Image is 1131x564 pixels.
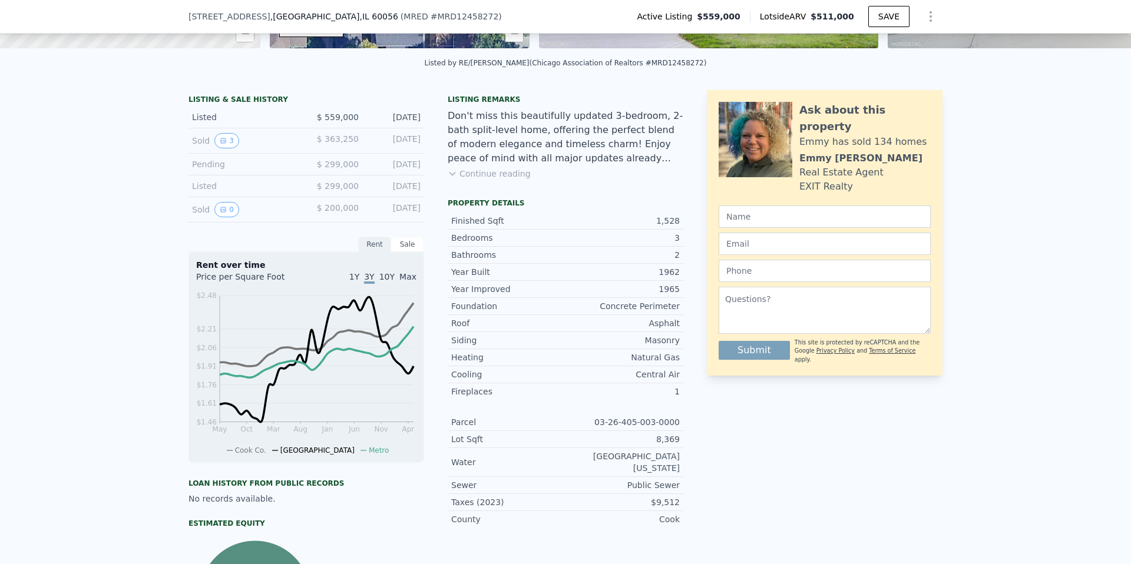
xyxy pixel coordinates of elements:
[451,334,565,346] div: Siding
[197,362,217,370] tspan: $1.91
[197,418,217,426] tspan: $1.46
[451,479,565,491] div: Sewer
[565,479,680,491] div: Public Sewer
[451,386,565,397] div: Fireplaces
[565,496,680,508] div: $9,512
[448,198,683,208] div: Property details
[364,272,374,284] span: 3Y
[799,151,922,165] div: Emmy [PERSON_NAME]
[317,112,359,122] span: $ 559,000
[451,317,565,329] div: Roof
[719,205,931,228] input: Name
[317,181,359,191] span: $ 299,000
[188,519,424,528] div: Estimated Equity
[188,95,424,107] div: LISTING & SALE HISTORY
[270,11,398,22] span: , [GEOGRAPHIC_DATA]
[451,433,565,445] div: Lot Sqft
[293,425,307,433] tspan: Aug
[192,133,297,148] div: Sold
[565,300,680,312] div: Concrete Perimeter
[214,202,239,217] button: View historical data
[192,180,297,192] div: Listed
[240,425,253,433] tspan: Oct
[799,102,931,135] div: Ask about this property
[565,369,680,380] div: Central Air
[565,351,680,363] div: Natural Gas
[451,416,565,428] div: Parcel
[368,180,421,192] div: [DATE]
[451,215,565,227] div: Finished Sqft
[760,11,811,22] span: Lotside ARV
[358,237,391,252] div: Rent
[402,425,414,433] tspan: Apr
[368,111,421,123] div: [DATE]
[451,266,565,278] div: Year Built
[192,202,297,217] div: Sold
[196,259,416,271] div: Rent over time
[799,180,853,194] div: EXIT Realty
[565,215,680,227] div: 1,528
[404,12,428,21] span: MRED
[565,232,680,244] div: 3
[317,203,359,213] span: $ 200,000
[197,325,217,333] tspan: $2.21
[359,12,398,21] span: , IL 60056
[637,11,697,22] span: Active Listing
[213,425,227,433] tspan: May
[719,341,790,360] button: Submit
[379,272,395,281] span: 10Y
[565,416,680,428] div: 03-26-405-003-0000
[565,283,680,295] div: 1965
[401,11,502,22] div: ( )
[391,237,424,252] div: Sale
[369,446,389,454] span: Metro
[451,369,565,380] div: Cooling
[795,339,931,364] div: This site is protected by reCAPTCHA and the Google and apply.
[565,266,680,278] div: 1962
[188,479,424,488] div: Loan history from public records
[816,347,855,354] a: Privacy Policy
[451,513,565,525] div: County
[196,271,306,290] div: Price per Square Foot
[799,135,927,149] div: Emmy has sold 134 homes
[317,134,359,144] span: $ 363,250
[368,202,421,217] div: [DATE]
[322,425,333,433] tspan: Jan
[349,272,359,281] span: 1Y
[431,12,499,21] span: # MRD12458272
[188,11,270,22] span: [STREET_ADDRESS]
[317,160,359,169] span: $ 299,000
[565,249,680,261] div: 2
[280,446,355,454] span: [GEOGRAPHIC_DATA]
[868,6,910,27] button: SAVE
[451,456,565,468] div: Water
[448,168,531,180] button: Continue reading
[197,381,217,389] tspan: $1.76
[197,291,217,300] tspan: $2.48
[451,249,565,261] div: Bathrooms
[348,425,360,433] tspan: Jun
[235,446,266,454] span: Cook Co.
[811,12,854,21] span: $511,000
[197,344,217,352] tspan: $2.06
[719,233,931,255] input: Email
[565,450,680,474] div: [GEOGRAPHIC_DATA][US_STATE]
[399,272,416,281] span: Max
[697,11,740,22] span: $559,000
[197,399,217,407] tspan: $1.61
[368,158,421,170] div: [DATE]
[451,496,565,508] div: Taxes (2023)
[368,133,421,148] div: [DATE]
[565,317,680,329] div: Asphalt
[267,425,280,433] tspan: Mar
[451,283,565,295] div: Year Improved
[799,165,884,180] div: Real Estate Agent
[565,334,680,346] div: Masonry
[448,95,683,104] div: Listing remarks
[425,59,707,67] div: Listed by RE/[PERSON_NAME] (Chicago Association of Realtors #MRD12458272)
[192,158,297,170] div: Pending
[188,493,424,505] div: No records available.
[448,109,683,165] div: Don't miss this beautifully updated 3-bedroom, 2-bath split-level home, offering the perfect blen...
[374,425,388,433] tspan: Nov
[919,5,943,28] button: Show Options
